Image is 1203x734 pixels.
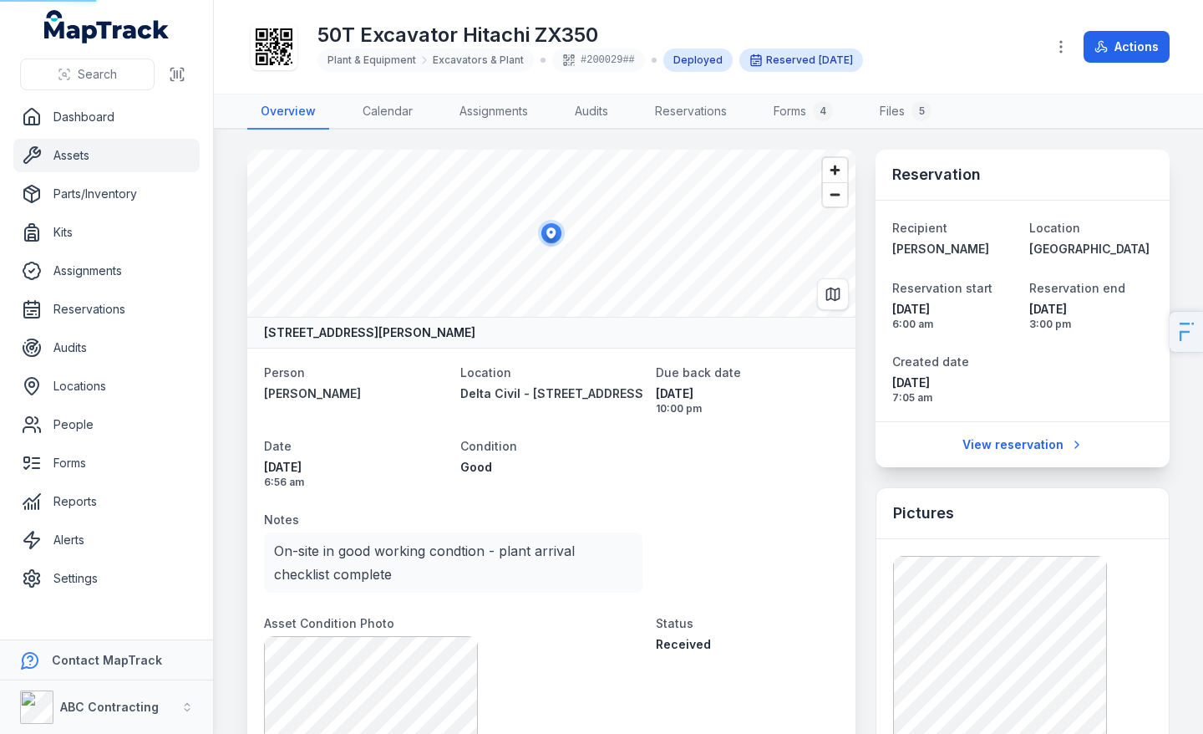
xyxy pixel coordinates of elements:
a: Reservations [642,94,740,130]
span: [GEOGRAPHIC_DATA] [1029,242,1150,256]
div: 4 [813,101,833,121]
span: Plant & Equipment [327,54,416,67]
a: [PERSON_NAME] [892,241,1016,257]
time: 20/09/2025, 3:00:00 pm [1029,301,1153,331]
span: Reservation start [892,281,992,295]
button: Search [20,59,155,90]
time: 22/08/2025, 6:56:57 am [264,459,447,489]
a: [PERSON_NAME] [264,385,447,402]
span: Delta Civil - [STREET_ADDRESS][PERSON_NAME] [460,386,744,400]
strong: ABC Contracting [60,700,159,714]
span: 7:05 am [892,391,1016,405]
span: Reservation end [1029,281,1125,295]
div: 5 [911,101,931,121]
time: 15/09/2025, 6:00:00 am [892,301,1016,331]
span: [DATE] [892,375,1016,391]
a: Files5 [866,94,945,130]
a: Kits [13,216,200,249]
span: [DATE] [264,459,447,476]
span: Search [78,66,117,83]
time: 05/09/2025, 10:00:00 pm [656,385,839,415]
a: Settings [13,562,200,595]
a: [GEOGRAPHIC_DATA] [1029,241,1153,257]
h3: Reservation [892,163,981,186]
span: 6:00 am [892,318,1016,331]
a: Reservations [13,293,200,326]
span: Recipient [892,221,947,235]
span: Due back date [656,365,741,380]
span: 10:00 pm [656,402,839,415]
div: Reserved [739,48,863,72]
p: On-site in good working condtion - plant arrival checklist complete [274,539,632,586]
button: Zoom out [823,182,847,206]
strong: [STREET_ADDRESS][PERSON_NAME] [264,324,475,341]
time: 22/08/2025, 7:05:32 am [892,375,1016,405]
a: View reservation [952,429,1094,461]
span: Date [264,439,292,453]
a: Overview [247,94,329,130]
a: Calendar [349,94,426,130]
a: Audits [561,94,622,130]
h3: Pictures [893,502,954,525]
button: Zoom in [823,158,847,182]
span: Received [656,637,711,651]
h1: 50T Excavator Hitachi ZX350 [317,22,863,48]
a: Forms4 [760,94,846,130]
span: 6:56 am [264,476,447,489]
span: Created date [892,354,969,369]
a: Delta Civil - [STREET_ADDRESS][PERSON_NAME] [460,385,643,402]
canvas: Map [247,150,855,317]
span: [DATE] [892,301,1016,318]
div: #200029## [552,48,645,72]
button: Switch to Map View [817,278,849,310]
a: Locations [13,370,200,403]
a: Alerts [13,523,200,557]
span: Excavators & Plant [433,54,524,67]
span: Location [1029,221,1080,235]
span: Asset Condition Photo [264,616,394,630]
span: [DATE] [1029,301,1153,318]
time: 15/09/2025, 6:00:00 am [819,54,853,67]
span: Location [460,365,511,380]
div: Deployed [663,48,733,72]
span: Notes [264,512,299,527]
a: Parts/Inventory [13,177,200,211]
button: Actions [1084,31,1170,63]
a: MapTrack [44,10,170,43]
a: Dashboard [13,100,200,134]
a: Assignments [446,94,541,130]
a: Assets [13,139,200,172]
a: People [13,408,200,441]
span: [DATE] [656,385,839,402]
span: Condition [460,439,517,453]
span: 3:00 pm [1029,318,1153,331]
span: Status [656,616,693,630]
span: Person [264,365,305,380]
a: Forms [13,446,200,480]
a: Audits [13,331,200,364]
a: Reports [13,485,200,518]
span: Good [460,460,492,474]
span: [DATE] [819,54,853,66]
a: Assignments [13,254,200,288]
strong: Contact MapTrack [52,653,162,667]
